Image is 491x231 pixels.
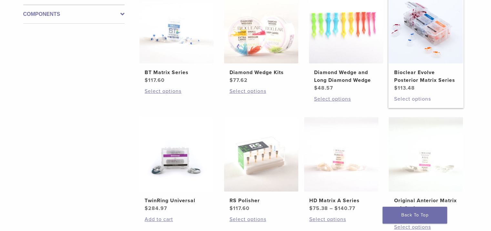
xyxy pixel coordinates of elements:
[229,205,249,212] bdi: 117.60
[23,10,125,18] label: Components
[330,205,333,212] span: –
[145,69,209,76] h2: BT Matrix Series
[394,85,397,91] span: $
[145,205,167,212] bdi: 284.97
[145,77,148,83] span: $
[314,85,318,91] span: $
[309,205,313,212] span: $
[388,117,464,220] a: Original Anterior Matrix - A SeriesOriginal Anterior Matrix – A Series
[139,117,214,192] img: TwinRing Universal
[145,215,209,223] a: Add to cart: “TwinRing Universal”
[229,77,247,83] bdi: 77.62
[394,95,458,103] a: Select options for “Bioclear Evolve Posterior Matrix Series”
[224,117,299,212] a: RS PolisherRS Polisher $117.60
[224,117,298,192] img: RS Polisher
[394,223,458,231] a: Select options for “Original Anterior Matrix - A Series”
[314,95,378,103] a: Select options for “Diamond Wedge and Long Diamond Wedge”
[304,117,378,192] img: HD Matrix A Series
[145,87,209,95] a: Select options for “BT Matrix Series”
[229,87,293,95] a: Select options for “Diamond Wedge Kits”
[314,85,333,91] bdi: 48.57
[334,205,355,212] bdi: 140.77
[394,69,458,84] h2: Bioclear Evolve Posterior Matrix Series
[229,197,293,204] h2: RS Polisher
[139,117,214,212] a: TwinRing UniversalTwinRing Universal $284.97
[309,205,328,212] bdi: 75.38
[229,69,293,76] h2: Diamond Wedge Kits
[314,69,378,84] h2: Diamond Wedge and Long Diamond Wedge
[229,205,233,212] span: $
[309,215,373,223] a: Select options for “HD Matrix A Series”
[145,77,165,83] bdi: 117.60
[229,77,233,83] span: $
[145,205,148,212] span: $
[394,197,458,212] h2: Original Anterior Matrix – A Series
[145,197,209,204] h2: TwinRing Universal
[383,207,447,224] a: Back To Top
[304,117,379,212] a: HD Matrix A SeriesHD Matrix A Series
[229,215,293,223] a: Select options for “RS Polisher”
[334,205,338,212] span: $
[389,117,463,192] img: Original Anterior Matrix - A Series
[394,85,414,91] bdi: 113.48
[309,197,373,204] h2: HD Matrix A Series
